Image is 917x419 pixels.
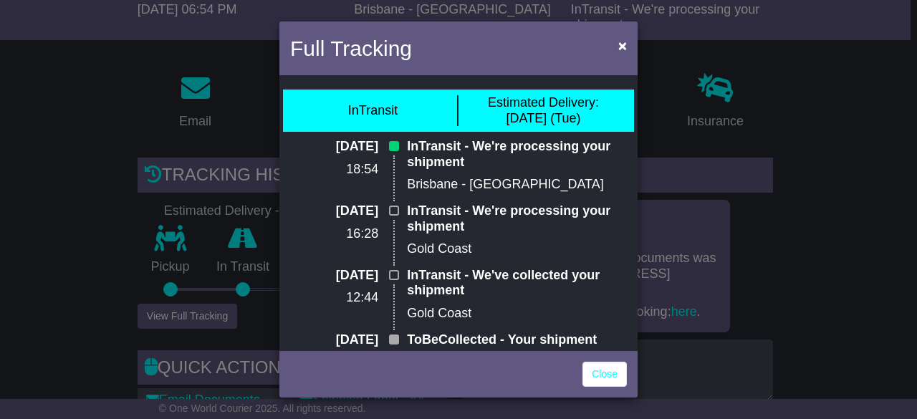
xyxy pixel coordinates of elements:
p: InTransit - We've collected your shipment [407,268,627,299]
p: Brisbane - [GEOGRAPHIC_DATA] [407,177,627,193]
div: [DATE] (Tue) [488,95,599,126]
p: [DATE] [290,268,378,284]
a: Close [582,362,627,387]
p: [DATE] [290,203,378,219]
p: Gold Coast [407,241,627,257]
span: Estimated Delivery: [488,95,599,110]
p: InTransit - We're processing your shipment [407,203,627,234]
p: 16:28 [290,226,378,242]
button: Close [611,31,634,60]
p: 12:44 [290,290,378,306]
p: [DATE] [290,332,378,348]
span: × [618,37,627,54]
p: InTransit - We're processing your shipment [407,139,627,170]
p: [DATE] [290,139,378,155]
p: Gold Coast [407,306,627,322]
p: 18:54 [290,162,378,178]
div: InTransit [348,103,398,119]
p: ToBeCollected - Your shipment data is lodged [407,332,627,363]
h4: Full Tracking [290,32,412,64]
